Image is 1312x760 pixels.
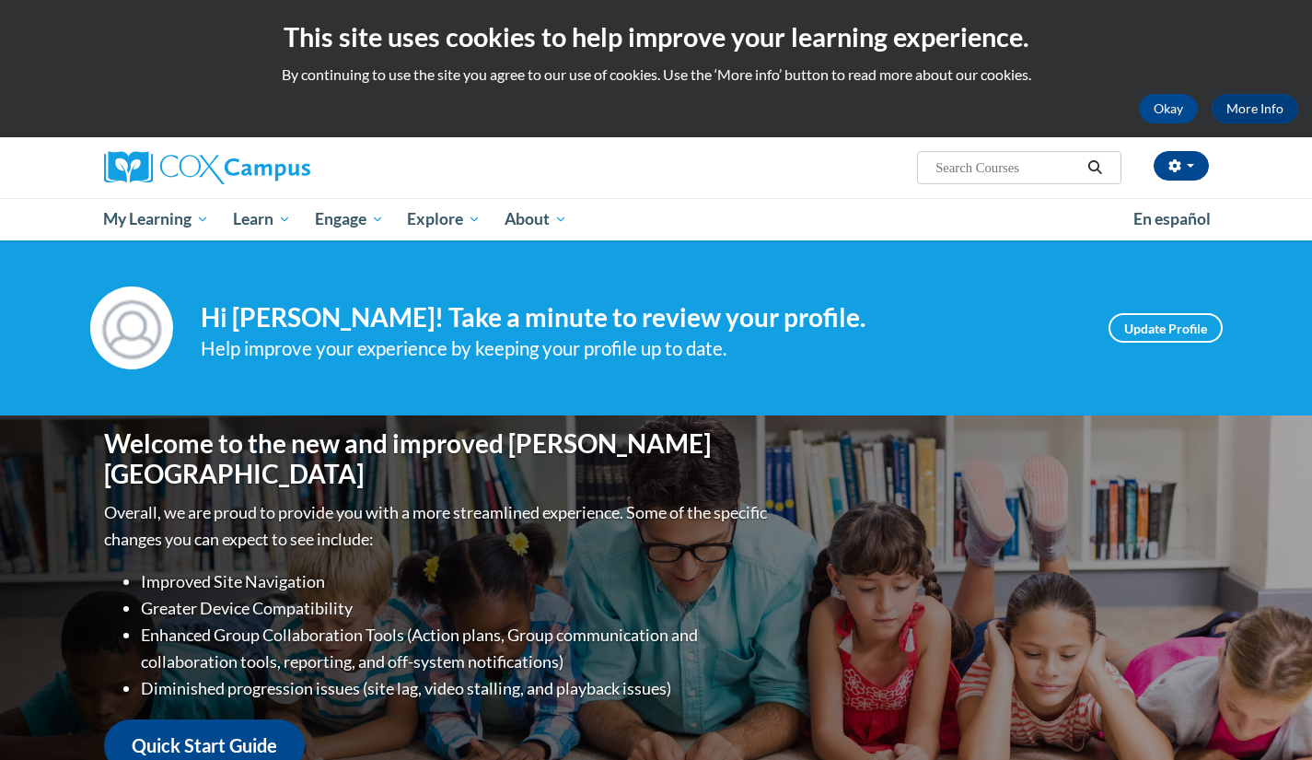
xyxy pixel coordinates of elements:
[141,568,772,595] li: Improved Site Navigation
[14,64,1298,85] p: By continuing to use the site you agree to our use of cookies. Use the ‘More info’ button to read...
[395,198,493,240] a: Explore
[1238,686,1297,745] iframe: Button to launch messaging window
[493,198,579,240] a: About
[76,198,1237,240] div: Main menu
[104,499,772,553] p: Overall, we are proud to provide you with a more streamlined experience. Some of the specific cha...
[407,208,481,230] span: Explore
[90,286,173,369] img: Profile Image
[1121,200,1223,239] a: En español
[1139,94,1198,123] button: Okay
[104,428,772,490] h1: Welcome to the new and improved [PERSON_NAME][GEOGRAPHIC_DATA]
[233,208,291,230] span: Learn
[1133,209,1211,228] span: En español
[14,18,1298,55] h2: This site uses cookies to help improve your learning experience.
[1212,94,1298,123] a: More Info
[1109,313,1223,343] a: Update Profile
[221,198,303,240] a: Learn
[141,675,772,702] li: Diminished progression issues (site lag, video stalling, and playback issues)
[201,302,1081,333] h4: Hi [PERSON_NAME]! Take a minute to review your profile.
[315,208,384,230] span: Engage
[1081,157,1109,179] button: Search
[92,198,222,240] a: My Learning
[104,151,310,184] img: Cox Campus
[104,151,454,184] a: Cox Campus
[934,157,1081,179] input: Search Courses
[103,208,209,230] span: My Learning
[303,198,396,240] a: Engage
[1154,151,1209,181] button: Account Settings
[505,208,567,230] span: About
[141,622,772,675] li: Enhanced Group Collaboration Tools (Action plans, Group communication and collaboration tools, re...
[141,595,772,622] li: Greater Device Compatibility
[201,333,1081,364] div: Help improve your experience by keeping your profile up to date.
